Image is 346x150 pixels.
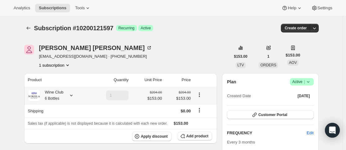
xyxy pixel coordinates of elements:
[227,79,236,85] h2: Plan
[39,45,152,51] div: [PERSON_NAME] [PERSON_NAME]
[298,94,310,98] span: [DATE]
[35,4,70,12] button: Subscriptions
[34,25,113,31] span: Subscription #10200121597
[75,6,85,10] span: Tools
[294,92,314,100] button: [DATE]
[181,109,191,113] span: $0.00
[303,128,317,138] button: Edit
[14,6,30,10] span: Analytics
[267,54,269,59] span: 1
[260,63,276,67] span: ORDERS
[141,134,168,139] span: Apply discount
[28,121,168,126] span: Sales tax (if applicable) is not displayed because it is calculated with each new order.
[237,63,244,67] span: LTV
[286,52,300,58] span: $153.00
[304,79,305,84] span: |
[292,79,311,85] span: Active
[131,73,164,87] th: Unit Price
[118,26,135,31] span: Recurring
[164,73,193,87] th: Price
[317,6,332,10] span: Settings
[307,130,313,136] span: Edit
[194,91,204,98] button: Product actions
[71,4,95,12] button: Tools
[39,6,66,10] span: Subscriptions
[230,52,251,61] button: $153.00
[166,95,191,102] span: $153.00
[150,90,162,94] small: $204.00
[28,89,40,102] img: product img
[278,4,306,12] button: Help
[227,140,255,144] span: Every 3 months
[285,26,307,31] span: Create order
[141,26,151,31] span: Active
[227,93,251,99] span: Created Date
[227,110,313,119] button: Customer Portal
[178,132,212,140] button: Add product
[10,4,34,12] button: Analytics
[147,95,162,102] span: $153.00
[264,52,273,61] button: 1
[179,90,191,94] small: $204.00
[227,130,307,136] h2: FREQUENCY
[24,24,33,32] button: Subscriptions
[186,134,208,139] span: Add product
[40,89,64,102] div: Wine Club
[24,45,34,55] span: James Murphy
[289,60,297,65] span: AOV
[39,62,71,68] button: Product actions
[281,24,310,32] button: Create order
[24,104,89,118] th: Shipping
[24,73,89,87] th: Product
[258,112,287,117] span: Customer Portal
[132,132,171,141] button: Apply discount
[89,73,131,87] th: Quantity
[234,54,247,59] span: $153.00
[288,6,296,10] span: Help
[308,4,336,12] button: Settings
[325,123,340,138] div: Open Intercom Messenger
[45,96,60,101] small: 6 Bottles
[174,121,188,126] span: $153.00
[39,53,152,60] span: [EMAIL_ADDRESS][DOMAIN_NAME] · [PHONE_NUMBER]
[194,107,204,114] button: Shipping actions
